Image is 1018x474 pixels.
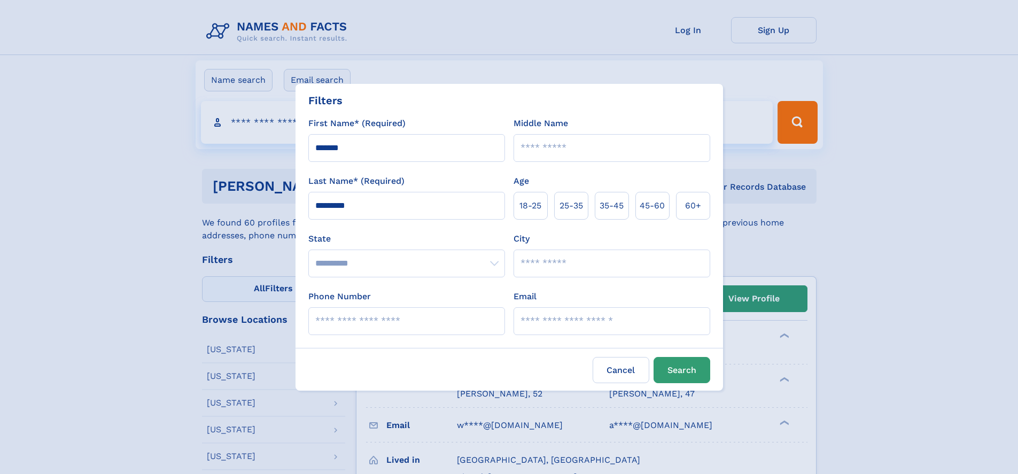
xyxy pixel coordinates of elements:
[654,357,710,383] button: Search
[308,175,405,188] label: Last Name* (Required)
[514,232,530,245] label: City
[640,199,665,212] span: 45‑60
[514,175,529,188] label: Age
[514,290,537,303] label: Email
[514,117,568,130] label: Middle Name
[685,199,701,212] span: 60+
[308,232,505,245] label: State
[600,199,624,212] span: 35‑45
[593,357,649,383] label: Cancel
[519,199,541,212] span: 18‑25
[308,92,343,108] div: Filters
[308,117,406,130] label: First Name* (Required)
[308,290,371,303] label: Phone Number
[559,199,583,212] span: 25‑35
